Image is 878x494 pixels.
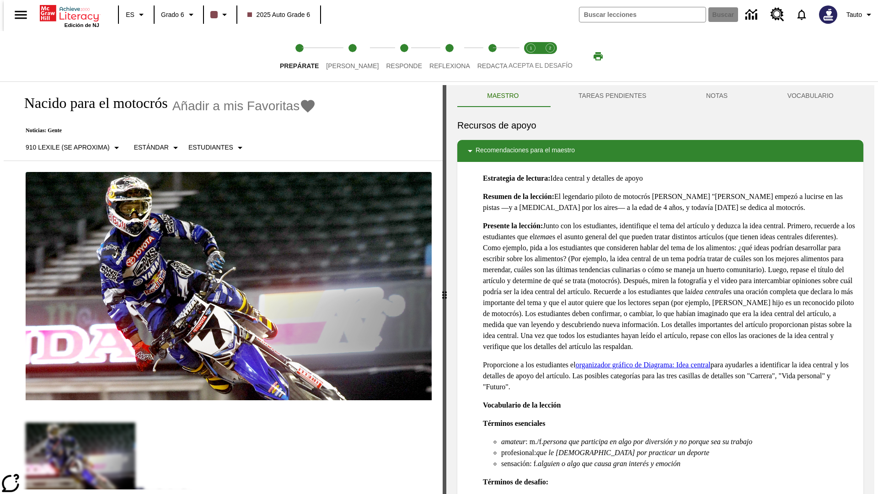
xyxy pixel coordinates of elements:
button: Prepárate step 1 of 5 [273,31,326,81]
button: Lenguaje: ES, Selecciona un idioma [122,6,151,23]
button: Lee step 2 of 5 [319,31,386,81]
div: reading [4,85,443,489]
p: Estudiantes [188,143,233,152]
p: Junto con los estudiantes, identifique el tema del artículo y deduzca la idea central. Primero, r... [483,220,856,352]
em: idea central [691,288,726,295]
text: 1 [530,46,532,50]
button: Seleccionar estudiante [185,140,249,156]
span: Añadir a mis Favoritas [172,99,300,113]
a: Centro de recursos, Se abrirá en una pestaña nueva. [765,2,790,27]
button: TAREAS PENDIENTES [549,85,676,107]
h1: Nacido para el motocrós [15,95,168,112]
p: Recomendaciones para el maestro [476,145,575,156]
div: activity [446,85,874,494]
span: [PERSON_NAME] [326,62,379,70]
img: Avatar [819,5,837,24]
h6: Recursos de apoyo [457,118,863,133]
div: Portada [40,3,99,28]
strong: Términos de desafío: [483,478,548,486]
p: Idea central y detalles de apoyo [483,173,856,184]
strong: Resumen de la lección: [483,193,554,200]
a: organizador gráfico de Diagrama: Idea central [576,361,711,369]
button: Perfil/Configuración [843,6,878,23]
span: Reflexiona [429,62,470,70]
em: amateur [501,438,525,446]
strong: Vocabulario de la lección [483,401,561,409]
button: Escoja un nuevo avatar [814,3,843,27]
input: Buscar campo [579,7,706,22]
button: Responde step 3 of 5 [379,31,429,81]
strong: Términos esenciales [483,419,545,427]
p: Estándar [134,143,169,152]
a: Centro de información [740,2,765,27]
button: Acepta el desafío lee step 1 of 2 [518,31,544,81]
li: profesional: [501,447,856,458]
img: El corredor de motocrós James Stewart vuela por los aires en su motocicleta de montaña [26,172,432,401]
button: Reflexiona step 4 of 5 [422,31,477,81]
button: Grado: Grado 6, Elige un grado [157,6,200,23]
button: Seleccione Lexile, 910 Lexile (Se aproxima) [22,140,126,156]
span: Redacta [477,62,508,70]
em: alguien o algo que causa gran interés y emoción [538,460,680,467]
li: : m./f. [501,436,856,447]
button: Redacta step 5 of 5 [470,31,515,81]
em: persona que participa en algo por diversión y no porque sea su trabajo [543,438,752,446]
button: Maestro [457,85,549,107]
em: tema [535,233,549,241]
button: Imprimir [584,48,613,64]
p: El legendario piloto de motocrós [PERSON_NAME] "[PERSON_NAME] empezó a lucirse en las pistas —y a... [483,191,856,213]
div: Instructional Panel Tabs [457,85,863,107]
span: Edición de NJ [64,22,99,28]
strong: Estrategia de lectura: [483,174,551,182]
strong: Presente la lección: [483,222,543,230]
a: Notificaciones [790,3,814,27]
button: Tipo de apoyo, Estándar [130,140,185,156]
button: Acepta el desafío contesta step 2 of 2 [537,31,563,81]
span: 2025 Auto Grade 6 [247,10,311,20]
button: Abrir el menú lateral [7,1,34,28]
span: Prepárate [280,62,319,70]
button: VOCABULARIO [757,85,863,107]
div: Recomendaciones para el maestro [457,140,863,162]
p: Proporcione a los estudiantes el para ayudarles a identificar la idea central y los detalles de a... [483,360,856,392]
li: sensación: f. [501,458,856,469]
div: Pulsa la tecla de intro o la barra espaciadora y luego presiona las flechas de derecha e izquierd... [443,85,446,494]
span: Grado 6 [161,10,184,20]
button: Añadir a mis Favoritas - Nacido para el motocrós [172,98,316,114]
em: que le [DEMOGRAPHIC_DATA] por practicar un deporte [536,449,709,456]
span: Responde [386,62,422,70]
text: 2 [549,46,551,50]
span: ES [126,10,134,20]
span: Tauto [846,10,862,20]
p: Noticias: Gente [15,127,316,134]
span: ACEPTA EL DESAFÍO [509,62,573,69]
button: NOTAS [676,85,758,107]
button: El color de la clase es café oscuro. Cambiar el color de la clase. [207,6,234,23]
p: 910 Lexile (Se aproxima) [26,143,110,152]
